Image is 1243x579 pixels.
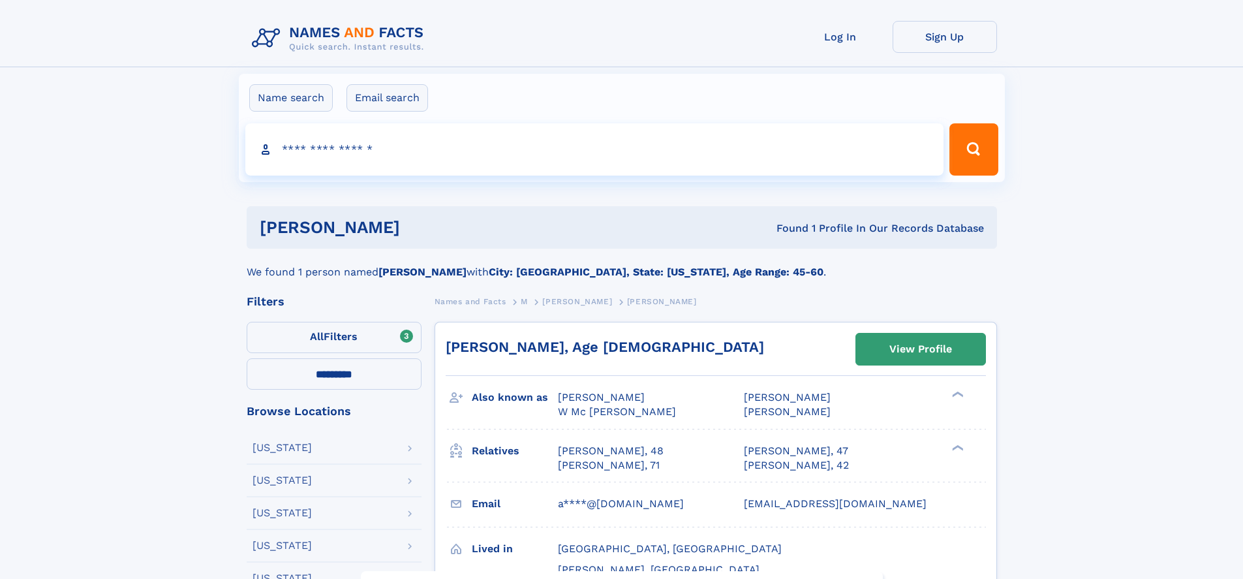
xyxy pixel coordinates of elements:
[247,296,422,307] div: Filters
[856,334,985,365] a: View Profile
[260,219,589,236] h1: [PERSON_NAME]
[893,21,997,53] a: Sign Up
[744,391,831,403] span: [PERSON_NAME]
[472,386,558,409] h3: Also known as
[558,444,664,458] a: [PERSON_NAME], 48
[788,21,893,53] a: Log In
[472,440,558,462] h3: Relatives
[588,221,984,236] div: Found 1 Profile In Our Records Database
[627,297,697,306] span: [PERSON_NAME]
[472,538,558,560] h3: Lived in
[949,390,964,399] div: ❯
[253,443,312,453] div: [US_STATE]
[521,297,528,306] span: M
[558,391,645,403] span: [PERSON_NAME]
[310,330,324,343] span: All
[489,266,823,278] b: City: [GEOGRAPHIC_DATA], State: [US_STATE], Age Range: 45-60
[744,405,831,418] span: [PERSON_NAME]
[247,322,422,353] label: Filters
[744,444,848,458] a: [PERSON_NAME], 47
[247,405,422,417] div: Browse Locations
[472,493,558,515] h3: Email
[542,297,612,306] span: [PERSON_NAME]
[949,443,964,452] div: ❯
[744,458,849,473] a: [PERSON_NAME], 42
[521,293,528,309] a: M
[247,249,997,280] div: We found 1 person named with .
[378,266,467,278] b: [PERSON_NAME]
[253,508,312,518] div: [US_STATE]
[558,563,760,576] span: [PERSON_NAME], [GEOGRAPHIC_DATA]
[247,21,435,56] img: Logo Names and Facts
[253,475,312,486] div: [US_STATE]
[949,123,998,176] button: Search Button
[446,339,764,355] a: [PERSON_NAME], Age [DEMOGRAPHIC_DATA]
[245,123,944,176] input: search input
[435,293,506,309] a: Names and Facts
[346,84,428,112] label: Email search
[889,334,952,364] div: View Profile
[249,84,333,112] label: Name search
[542,293,612,309] a: [PERSON_NAME]
[558,405,676,418] span: W Mc [PERSON_NAME]
[253,540,312,551] div: [US_STATE]
[744,497,927,510] span: [EMAIL_ADDRESS][DOMAIN_NAME]
[558,542,782,555] span: [GEOGRAPHIC_DATA], [GEOGRAPHIC_DATA]
[558,458,660,473] a: [PERSON_NAME], 71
